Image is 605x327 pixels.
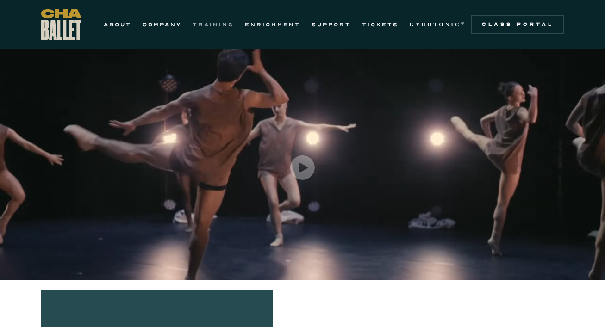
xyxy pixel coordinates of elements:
[410,19,466,30] a: GYROTONIC®
[477,21,558,28] div: Class Portal
[193,19,234,30] a: TRAINING
[245,19,300,30] a: ENRICHMENT
[312,19,351,30] a: SUPPORT
[143,19,181,30] a: COMPANY
[41,9,81,40] a: home
[471,15,564,34] a: Class Portal
[410,21,461,28] strong: GYROTONIC
[362,19,399,30] a: TICKETS
[104,19,131,30] a: ABOUT
[461,21,466,25] sup: ®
